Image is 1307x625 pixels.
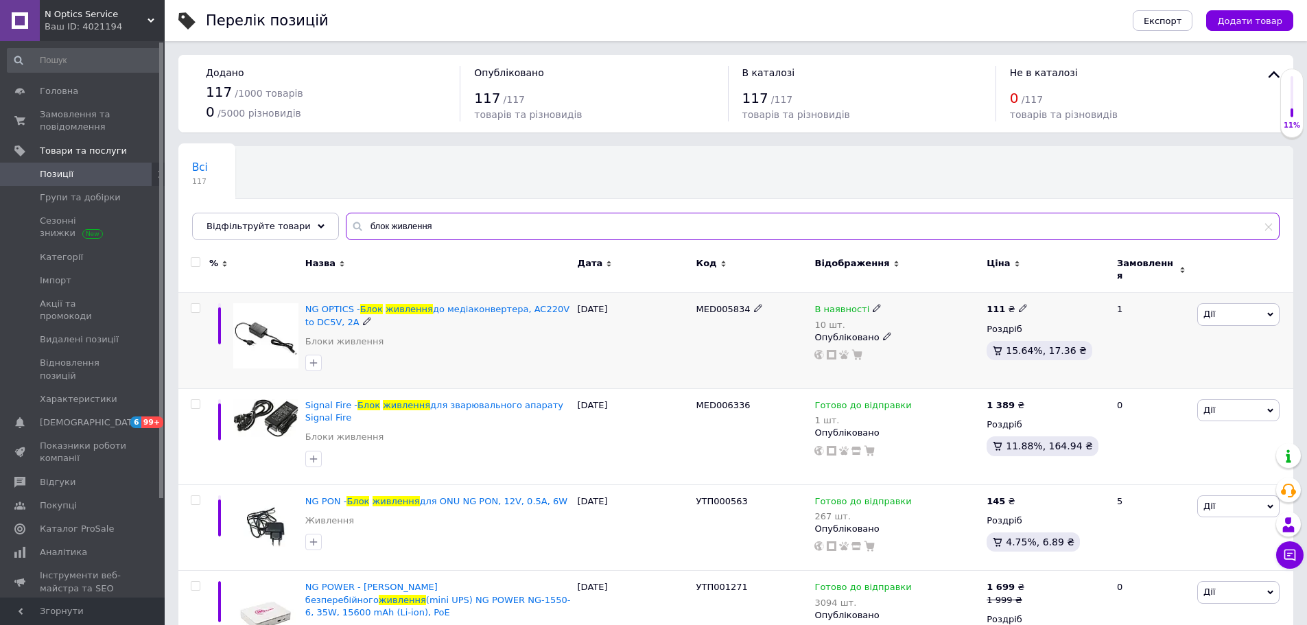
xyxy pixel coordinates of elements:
[305,582,438,604] span: NG POWER - [PERSON_NAME] безперебійного
[130,416,141,428] span: 6
[987,303,1027,316] div: ₴
[40,108,127,133] span: Замовлення та повідомлення
[305,304,569,327] a: NG OPTICS -Блокживленнядо медіаконвертера, AC220V to DC5V, 2A
[305,515,354,527] a: Живлення
[987,496,1005,506] b: 145
[1206,10,1293,31] button: Додати товар
[1109,388,1194,484] div: 0
[574,388,693,484] div: [DATE]
[987,594,1024,606] div: 1 999 ₴
[40,440,127,464] span: Показники роботи компанії
[814,257,889,270] span: Відображення
[383,400,430,410] span: живлення
[40,168,73,180] span: Позиції
[235,88,303,99] span: / 1000 товарів
[305,400,563,423] span: для зварювального апарату Signal Fire
[474,90,500,106] span: 117
[1010,90,1019,106] span: 0
[814,582,911,596] span: Готово до відправки
[420,496,568,506] span: для ONU NG PON, 12V, 0.5A, 6W
[305,431,384,443] a: Блоки живлення
[305,496,347,506] span: NG PON -
[305,257,335,270] span: Назва
[40,393,117,405] span: Характеристики
[305,400,357,410] span: Signal Fire -
[206,14,329,28] div: Перелік позицій
[578,257,603,270] span: Дата
[1010,67,1078,78] span: Не в каталозі
[40,499,77,512] span: Покупці
[814,400,911,414] span: Готово до відправки
[987,400,1015,410] b: 1 389
[40,215,127,239] span: Сезонні знижки
[504,94,525,105] span: / 117
[1006,536,1074,547] span: 4.75%, 6.89 ₴
[1276,541,1304,569] button: Чат з покупцем
[474,67,544,78] span: Опубліковано
[1109,484,1194,571] div: 5
[40,357,127,381] span: Відновлення позицій
[206,84,232,100] span: 117
[814,415,911,425] div: 1 шт.
[357,400,380,410] span: Блок
[814,598,911,608] div: 3094 шт.
[40,251,83,263] span: Категорії
[814,320,882,330] div: 10 шт.
[814,609,980,622] div: Опубліковано
[1133,10,1193,31] button: Експорт
[346,213,1280,240] input: Пошук по назві позиції, артикулу і пошуковим запитам
[574,484,693,571] div: [DATE]
[987,304,1005,314] b: 111
[474,109,582,120] span: товарів та різновидів
[217,108,301,119] span: / 5000 різновидів
[233,495,298,561] img: NG PON - Блок живлення для ONU NG PON, 12V, 0.5A, 6W
[987,515,1105,527] div: Роздріб
[1010,109,1118,120] span: товарів та різновидів
[814,331,980,344] div: Опубліковано
[178,199,366,251] div: Коренева група, Мережеве обладнання, Активне обладнання, Живлення, L2, 100 Мбіт, 1 Гбіт, З модуле...
[814,511,911,521] div: 267 шт.
[40,569,127,594] span: Інструменти веб-майстра та SEO
[696,496,748,506] span: УТП000563
[305,582,571,617] a: NG POWER - [PERSON_NAME] безперебійногоживлення(mini UPS) NG POWER NG-1550-6, 35W, 15600 mAh (Li-...
[305,304,360,314] span: NG OPTICS -
[742,90,768,106] span: 117
[771,94,792,105] span: / 117
[814,427,980,439] div: Опубліковано
[987,582,1015,592] b: 1 699
[1217,16,1282,26] span: Додати товар
[987,495,1015,508] div: ₴
[305,400,563,423] a: Signal Fire -Блокживленнядля зварювального апарату Signal Fire
[987,399,1024,412] div: ₴
[192,176,208,187] span: 117
[814,496,911,510] span: Готово до відправки
[987,418,1105,431] div: Роздріб
[7,48,162,73] input: Пошук
[45,8,148,21] span: N Optics Service
[40,416,141,429] span: [DEMOGRAPHIC_DATA]
[141,416,164,428] span: 99+
[696,400,751,410] span: MED006336
[987,323,1105,335] div: Роздріб
[305,496,567,506] a: NG PON -Блокживленнядля ONU NG PON, 12V, 0.5A, 6W
[40,274,71,287] span: Імпорт
[1281,121,1303,130] div: 11%
[1203,309,1215,319] span: Дії
[696,257,717,270] span: Код
[192,213,338,226] span: Коренева група, Мереже...
[696,582,748,592] span: УТП001271
[40,476,75,488] span: Відгуки
[1006,345,1087,356] span: 15.64%, 17.36 ₴
[1022,94,1043,105] span: / 117
[305,335,384,348] a: Блоки живлення
[1144,16,1182,26] span: Експорт
[379,595,426,605] span: живлення
[386,304,433,314] span: живлення
[574,293,693,389] div: [DATE]
[373,496,420,506] span: живлення
[233,303,298,368] img: NG OPTICS - Блок живлення до медіаконвертера, AC220V to DC5V, 2A
[206,104,215,120] span: 0
[696,304,751,314] span: MED005834
[1109,293,1194,389] div: 1
[233,399,298,437] img: Signal Fire - Блок живлення для зварювального апарату Signal Fire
